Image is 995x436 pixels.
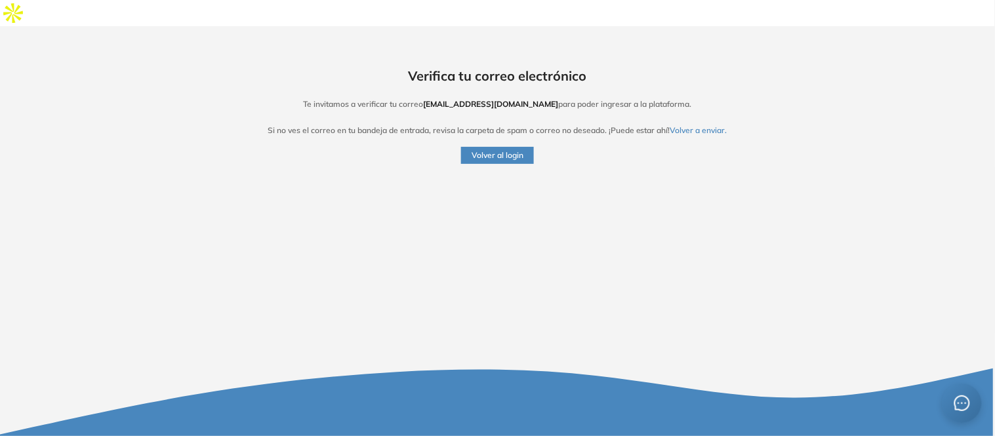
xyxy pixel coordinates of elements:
[16,68,979,84] h4: Verifica tu correo electrónico
[461,147,534,164] button: Volver al login
[670,125,727,136] button: Volver a enviar.
[424,99,559,109] span: [EMAIL_ADDRESS][DOMAIN_NAME]
[16,100,979,109] h5: Te invitamos a verificar tu correo para poder ingresar a la plataforma.
[16,125,979,136] p: Si no ves el correo en tu bandeja de entrada, revisa la carpeta de spam o correo no deseado. ¡Pue...
[954,395,970,411] span: message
